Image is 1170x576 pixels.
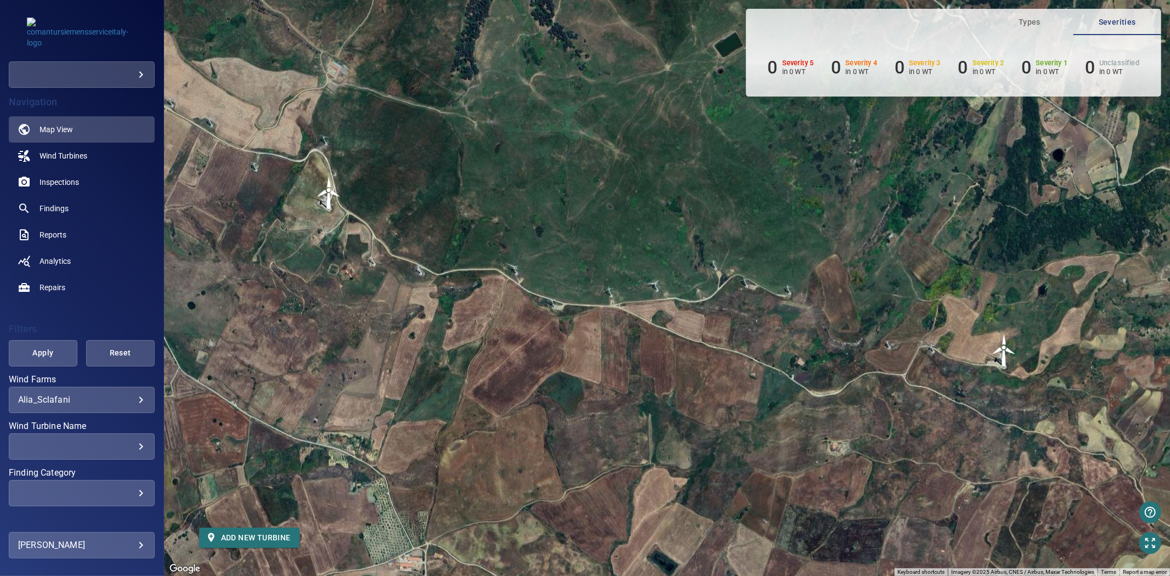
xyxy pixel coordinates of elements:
[39,150,87,161] span: Wind Turbines
[100,346,141,360] span: Reset
[9,468,155,477] label: Finding Category
[9,195,155,222] a: findings noActive
[39,177,79,188] span: Inspections
[9,480,155,506] div: Finding Category
[18,537,145,554] div: [PERSON_NAME]
[167,562,203,576] img: Google
[782,59,814,67] h6: Severity 5
[958,57,1004,78] li: Severity 2
[9,143,155,169] a: windturbines noActive
[1085,57,1139,78] li: Severity Unclassified
[846,67,878,76] p: in 0 WT
[1123,569,1167,575] a: Report a map error
[1021,57,1031,78] h6: 0
[895,57,905,78] h6: 0
[768,57,778,78] h6: 0
[958,57,968,78] h6: 0
[1101,569,1116,575] a: Terms (opens in new tab)
[846,59,878,67] h6: Severity 4
[782,67,814,76] p: in 0 WT
[39,282,65,293] span: Repairs
[1036,67,1068,76] p: in 0 WT
[39,256,71,267] span: Analytics
[895,57,941,78] li: Severity 3
[208,531,291,545] span: Add new turbine
[9,387,155,413] div: Wind Farms
[22,346,64,360] span: Apply
[9,340,77,366] button: Apply
[39,229,66,240] span: Reports
[39,124,73,135] span: Map View
[313,177,346,210] gmp-advanced-marker: WTG_AS31
[9,61,155,88] div: comantursiemensserviceitaly
[9,116,155,143] a: map active
[9,274,155,301] a: repairs noActive
[18,394,145,405] div: Alia_Sclafani
[313,177,346,210] img: windFarmIcon.svg
[9,324,155,335] h4: Filters
[39,203,69,214] span: Findings
[1080,15,1155,29] span: Severities
[973,59,1004,67] h6: Severity 2
[988,334,1021,367] img: windFarmIcon.svg
[27,18,137,48] img: comantursiemensserviceitaly-logo
[9,222,155,248] a: reports noActive
[9,169,155,195] a: inspections noActive
[909,59,941,67] h6: Severity 3
[1021,57,1067,78] li: Severity 1
[909,67,941,76] p: in 0 WT
[1036,59,1068,67] h6: Severity 1
[831,57,841,78] h6: 0
[973,67,1004,76] p: in 0 WT
[1099,59,1139,67] h6: Unclassified
[199,528,299,548] button: Add new turbine
[897,568,945,576] button: Keyboard shortcuts
[9,433,155,460] div: Wind Turbine Name
[831,57,877,78] li: Severity 4
[992,15,1067,29] span: Types
[9,97,155,108] h4: Navigation
[9,248,155,274] a: analytics noActive
[1085,57,1095,78] h6: 0
[1099,67,1139,76] p: in 0 WT
[988,334,1021,367] gmp-advanced-marker: WTG_AS32
[768,57,814,78] li: Severity 5
[9,375,155,384] label: Wind Farms
[9,422,155,431] label: Wind Turbine Name
[86,340,155,366] button: Reset
[167,562,203,576] a: Open this area in Google Maps (opens a new window)
[951,569,1094,575] span: Imagery ©2025 Airbus, CNES / Airbus, Maxar Technologies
